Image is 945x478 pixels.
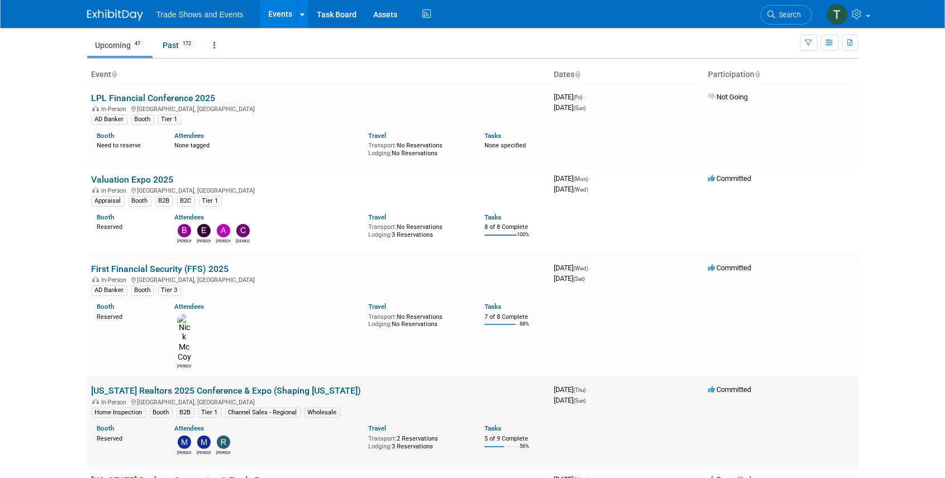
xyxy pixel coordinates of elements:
div: Booth [150,408,173,418]
th: Dates [550,65,704,84]
div: Ashley Marquis [216,237,230,244]
a: Booth [97,132,115,140]
a: Sort by Start Date [575,70,581,79]
span: Lodging: [368,443,392,450]
a: [US_STATE] Realtors 2025 Conference & Expo (Shaping [US_STATE]) [92,385,362,396]
div: Home Inspection [92,408,146,418]
span: In-Person [102,276,130,284]
th: Event [87,65,550,84]
span: Lodging: [368,150,392,157]
span: [DATE] [554,274,585,283]
span: (Mon) [574,176,588,182]
div: B2B [155,196,173,206]
img: Ashley Marquis [217,224,230,237]
a: Travel [368,132,386,140]
span: [DATE] [554,264,592,272]
div: Booth [131,285,154,295]
div: Booth [131,114,154,125]
td: 56% [520,443,529,458]
a: Tasks [485,424,501,432]
div: Channel Sales - Regional [225,408,301,418]
div: 7 of 8 Complete [485,313,545,321]
div: Nick McCoy [177,362,191,369]
span: [DATE] [554,174,592,183]
div: Rob Schroeder [216,449,230,456]
div: [GEOGRAPHIC_DATA], [GEOGRAPHIC_DATA] [92,275,545,284]
div: Mike Schalk [197,449,211,456]
span: - [588,385,590,394]
img: Mike Schalk [197,436,211,449]
a: Travel [368,303,386,310]
div: Reserved [97,433,158,443]
a: Travel [368,213,386,221]
img: Nick McCoy [177,314,191,362]
img: Bobby DeSpain [178,224,191,237]
span: Transport: [368,313,397,321]
img: ExhibitDay [87,9,143,21]
span: (Sun) [574,398,586,404]
div: B2B [177,408,194,418]
span: Lodging: [368,231,392,238]
div: No Reservations No Reservations [368,140,468,157]
span: - [590,174,592,183]
a: Search [761,5,812,25]
span: 172 [180,40,195,48]
span: Search [776,11,801,19]
td: 88% [520,321,529,336]
a: Valuation Expo 2025 [92,174,174,185]
div: Tier 1 [198,408,221,418]
span: 47 [132,40,144,48]
a: Attendees [174,303,204,310]
span: - [590,264,592,272]
span: In-Person [102,399,130,406]
div: Appraisal [92,196,125,206]
div: 5 of 9 Complete [485,435,545,443]
img: In-Person Event [92,399,99,404]
div: Reserved [97,221,158,231]
span: (Wed) [574,187,588,193]
div: Reserved [97,311,158,321]
a: Sort by Event Name [112,70,117,79]
a: Booth [97,424,115,432]
span: Lodging: [368,321,392,328]
a: Tasks [485,303,501,310]
div: B2C [177,196,195,206]
div: Christian Adams [236,237,250,244]
div: Tier 3 [158,285,181,295]
div: [GEOGRAPHIC_DATA], [GEOGRAPHIC_DATA] [92,185,545,194]
img: Christian Adams [236,224,250,237]
div: 2 Reservations 3 Reservations [368,433,468,450]
div: Tier 1 [158,114,181,125]
div: [GEOGRAPHIC_DATA], [GEOGRAPHIC_DATA] [92,397,545,406]
div: Need to reserve [97,140,158,150]
span: (Sat) [574,276,585,282]
span: (Sun) [574,105,586,111]
td: 100% [517,232,529,247]
a: Tasks [485,132,501,140]
div: [GEOGRAPHIC_DATA], [GEOGRAPHIC_DATA] [92,104,545,113]
a: Sort by Participation Type [755,70,761,79]
a: Attendees [174,424,204,432]
span: Committed [709,174,752,183]
img: Rob Schroeder [217,436,230,449]
a: Booth [97,303,115,310]
div: Erin Shepard [197,237,211,244]
a: Past172 [155,35,203,56]
th: Participation [704,65,858,84]
span: (Thu) [574,387,586,393]
span: (Fri) [574,94,583,101]
span: (Wed) [574,265,588,271]
span: Trade Shows and Events [156,10,244,19]
div: Michael Cardillo [177,449,191,456]
a: LPL Financial Conference 2025 [92,93,216,103]
span: [DATE] [554,385,590,394]
span: Committed [709,385,752,394]
div: None tagged [174,140,360,150]
div: AD Banker [92,285,127,295]
img: In-Person Event [92,276,99,282]
div: Bobby DeSpain [177,237,191,244]
img: Tiff Wagner [827,4,848,25]
span: In-Person [102,106,130,113]
a: Travel [368,424,386,432]
div: Tier 1 [199,196,222,206]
